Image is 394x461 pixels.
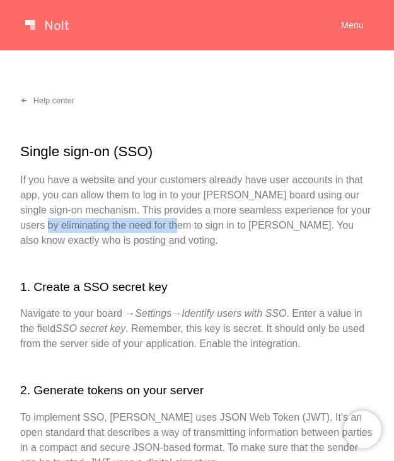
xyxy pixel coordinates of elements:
em: Identify users with SSO [182,308,286,319]
p: Navigate to your board → → . Enter a value in the field . Remember, this key is secret. It should... [20,306,374,351]
p: If you have a website and your customers already have user accounts in that app, you can allow th... [20,173,374,248]
em: SSO secret key [55,323,125,334]
h2: 1. Create a SSO secret key [20,278,374,297]
h1: Single sign-on (SSO) [20,141,374,162]
iframe: Chatra live chat [344,411,381,448]
em: Settings [135,308,171,319]
h2: 2. Generate tokens on your server [20,382,374,400]
a: Menu [331,15,374,35]
a: Help center [10,91,84,111]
